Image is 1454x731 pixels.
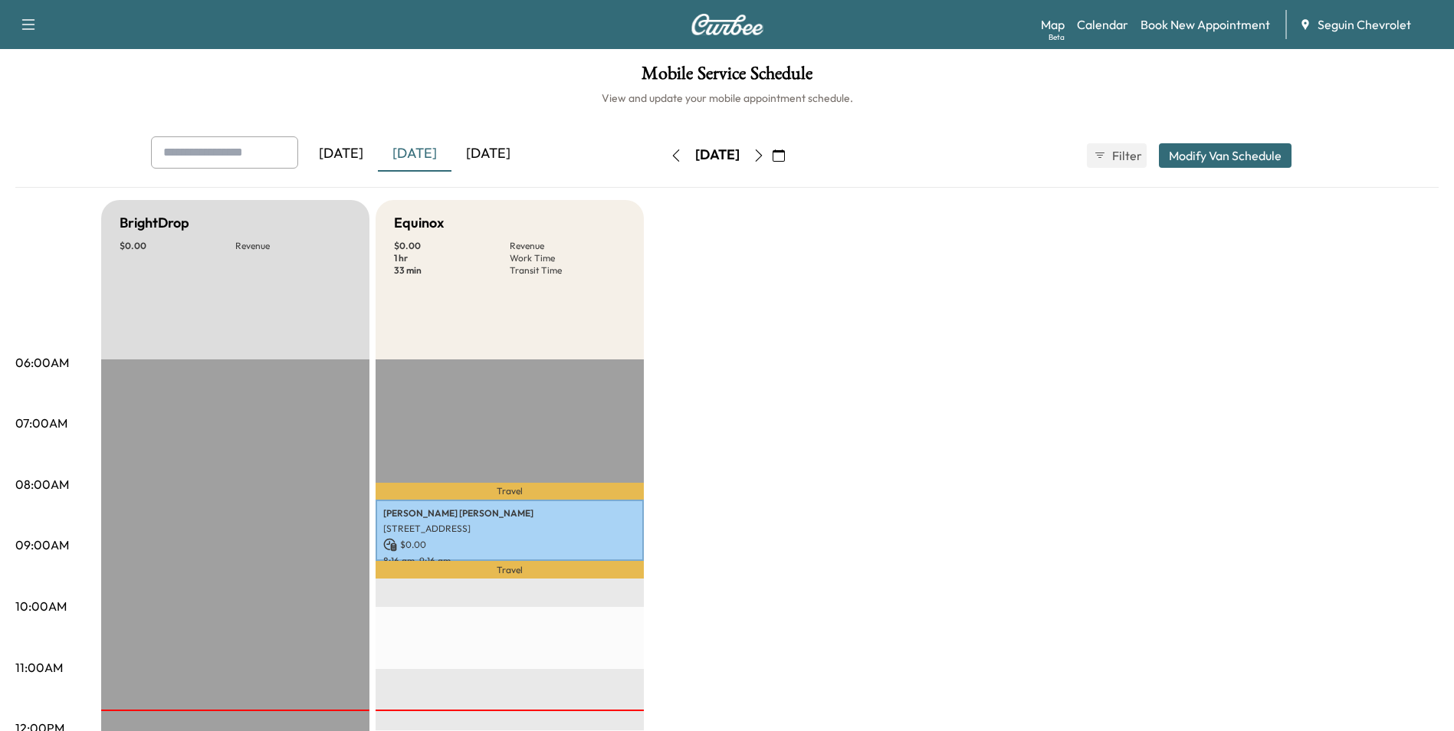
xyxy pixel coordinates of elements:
p: 10:00AM [15,597,67,615]
p: Revenue [510,240,625,252]
img: Curbee Logo [691,14,764,35]
p: 06:00AM [15,353,69,372]
p: Transit Time [510,264,625,277]
h5: BrightDrop [120,212,189,234]
p: $ 0.00 [383,538,636,552]
p: 08:00AM [15,475,69,493]
a: MapBeta [1041,15,1065,34]
p: 33 min [394,264,510,277]
p: $ 0.00 [394,240,510,252]
span: Filter [1112,146,1140,165]
h6: View and update your mobile appointment schedule. [15,90,1439,106]
h5: Equinox [394,212,444,234]
p: Travel [376,561,644,579]
p: [STREET_ADDRESS] [383,523,636,535]
p: 8:16 am - 9:16 am [383,555,636,567]
a: Calendar [1077,15,1128,34]
div: [DATE] [695,146,740,165]
p: $ 0.00 [120,240,235,252]
p: [PERSON_NAME] [PERSON_NAME] [383,507,636,520]
span: Seguin Chevrolet [1318,15,1411,34]
button: Filter [1087,143,1147,168]
p: 07:00AM [15,414,67,432]
div: [DATE] [304,136,378,172]
p: Travel [376,483,644,500]
div: [DATE] [451,136,525,172]
p: 1 hr [394,252,510,264]
p: Work Time [510,252,625,264]
p: 09:00AM [15,536,69,554]
button: Modify Van Schedule [1159,143,1292,168]
p: 11:00AM [15,658,63,677]
a: Book New Appointment [1141,15,1270,34]
div: Beta [1049,31,1065,43]
p: Revenue [235,240,351,252]
h1: Mobile Service Schedule [15,64,1439,90]
div: [DATE] [378,136,451,172]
